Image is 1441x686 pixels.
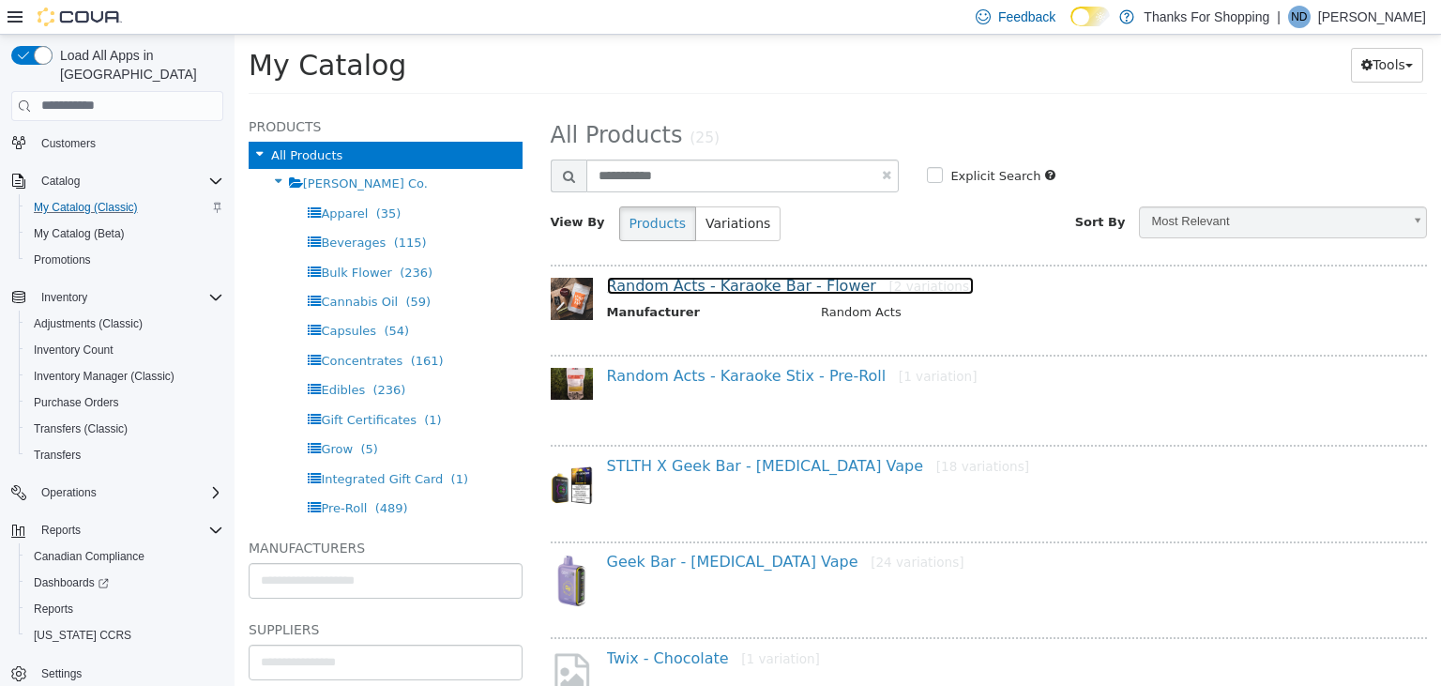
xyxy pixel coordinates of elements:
[34,286,223,309] span: Inventory
[372,518,730,536] a: Geek Bar - [MEDICAL_DATA] Vape[24 variations]
[34,395,119,410] span: Purchase Orders
[14,584,288,606] h5: Suppliers
[41,523,81,538] span: Reports
[41,485,97,500] span: Operations
[86,172,133,186] span: Apparel
[34,252,91,267] span: Promotions
[26,339,223,361] span: Inventory Count
[372,422,796,440] a: STLTH X Geek Bar - [MEDICAL_DATA] Vape[18 variations]
[41,136,96,151] span: Customers
[19,543,231,570] button: Canadian Compliance
[41,290,87,305] span: Inventory
[26,339,121,361] a: Inventory Count
[26,598,81,620] a: Reports
[372,332,743,350] a: Random Acts - Karaoke Stix - Pre-Roll[1 variation]
[26,222,223,245] span: My Catalog (Beta)
[1291,6,1307,28] span: ND
[34,628,131,643] span: [US_STATE] CCRS
[68,142,193,156] span: [PERSON_NAME] Co.
[1070,7,1110,26] input: Dark Mode
[1288,6,1311,28] div: Nikki Dusyk
[26,196,145,219] a: My Catalog (Classic)
[26,391,127,414] a: Purchase Orders
[26,444,223,466] span: Transfers
[34,132,103,155] a: Customers
[141,466,174,480] span: (489)
[86,260,163,274] span: Cannabis Oil
[86,407,118,421] span: Grow
[26,545,152,568] a: Canadian Compliance
[14,502,288,525] h5: Manufacturers
[86,466,132,480] span: Pre-Roll
[159,201,192,215] span: (115)
[461,172,546,206] button: Variations
[34,343,114,358] span: Inventory Count
[190,378,206,392] span: (1)
[4,130,231,157] button: Customers
[1318,6,1426,28] p: [PERSON_NAME]
[34,481,223,504] span: Operations
[905,173,1167,202] span: Most Relevant
[19,596,231,622] button: Reports
[572,268,1174,292] td: Random Acts
[316,87,448,114] span: All Products
[26,365,223,388] span: Inventory Manager (Classic)
[26,313,150,335] a: Adjustments (Classic)
[37,114,108,128] span: All Products
[86,378,182,392] span: Gift Certificates
[19,389,231,416] button: Purchase Orders
[26,545,223,568] span: Canadian Compliance
[4,284,231,311] button: Inventory
[26,624,223,647] span: Washington CCRS
[26,249,99,271] a: Promotions
[702,424,795,439] small: [18 variations]
[26,365,182,388] a: Inventory Manager (Classic)
[26,222,132,245] a: My Catalog (Beta)
[34,421,128,436] span: Transfers (Classic)
[385,172,462,206] button: Products
[86,319,168,333] span: Concentrates
[19,247,231,273] button: Promotions
[26,572,223,594] span: Dashboards
[171,260,196,274] span: (59)
[19,416,231,442] button: Transfers (Classic)
[26,391,223,414] span: Purchase Orders
[711,132,806,151] label: Explicit Search
[26,418,135,440] a: Transfers (Classic)
[86,289,142,303] span: Capsules
[19,337,231,363] button: Inventory Count
[86,201,151,215] span: Beverages
[372,268,573,292] th: Manufacturer
[14,81,288,103] h5: Products
[34,226,125,241] span: My Catalog (Beta)
[19,221,231,247] button: My Catalog (Beta)
[19,194,231,221] button: My Catalog (Classic)
[34,131,223,155] span: Customers
[316,616,358,662] img: missing-image.png
[507,617,585,632] small: [1 variation]
[26,313,223,335] span: Adjustments (Classic)
[34,519,88,541] button: Reports
[34,662,223,685] span: Settings
[19,363,231,389] button: Inventory Manager (Classic)
[904,172,1192,204] a: Most Relevant
[1144,6,1269,28] p: Thanks For Shopping
[86,437,208,451] span: Integrated Gift Card
[372,615,585,633] a: Twix - Chocolate[1 variation]
[34,481,104,504] button: Operations
[34,602,73,617] span: Reports
[841,180,891,194] span: Sort By
[34,170,87,192] button: Catalog
[316,423,358,477] img: 150
[4,168,231,194] button: Catalog
[217,437,234,451] span: (1)
[14,14,172,47] span: My Catalog
[1116,13,1189,48] button: Tools
[41,666,82,681] span: Settings
[86,348,130,362] span: Edibles
[34,170,223,192] span: Catalog
[26,249,223,271] span: Promotions
[372,242,740,260] a: Random Acts - Karaoke Bar - Flower[2 variations]
[34,200,138,215] span: My Catalog (Classic)
[316,519,358,572] img: 150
